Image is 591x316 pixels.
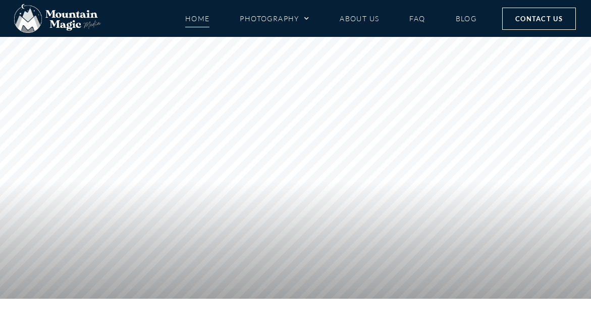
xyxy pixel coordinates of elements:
[456,10,477,27] a: Blog
[409,10,425,27] a: FAQ
[63,293,315,305] p: Crested Butte • Gunnison • [GEOGRAPHIC_DATA] • [GEOGRAPHIC_DATA] • [US_STATE] • Worldwide Travel
[185,10,477,27] nav: Menu
[64,276,216,290] rs-layer: Scroll to make magic happen
[515,13,563,24] span: Contact Us
[64,248,319,270] p: Let’s tell your love story! … You deserve this: Epic moments, beautiful photos, and a fun team to...
[185,10,210,27] a: Home
[240,10,309,27] a: Photography
[203,274,209,287] span: ↓
[502,8,576,30] a: Contact Us
[340,10,379,27] a: About Us
[14,4,101,33] img: Mountain Magic Media photography logo Crested Butte Photographer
